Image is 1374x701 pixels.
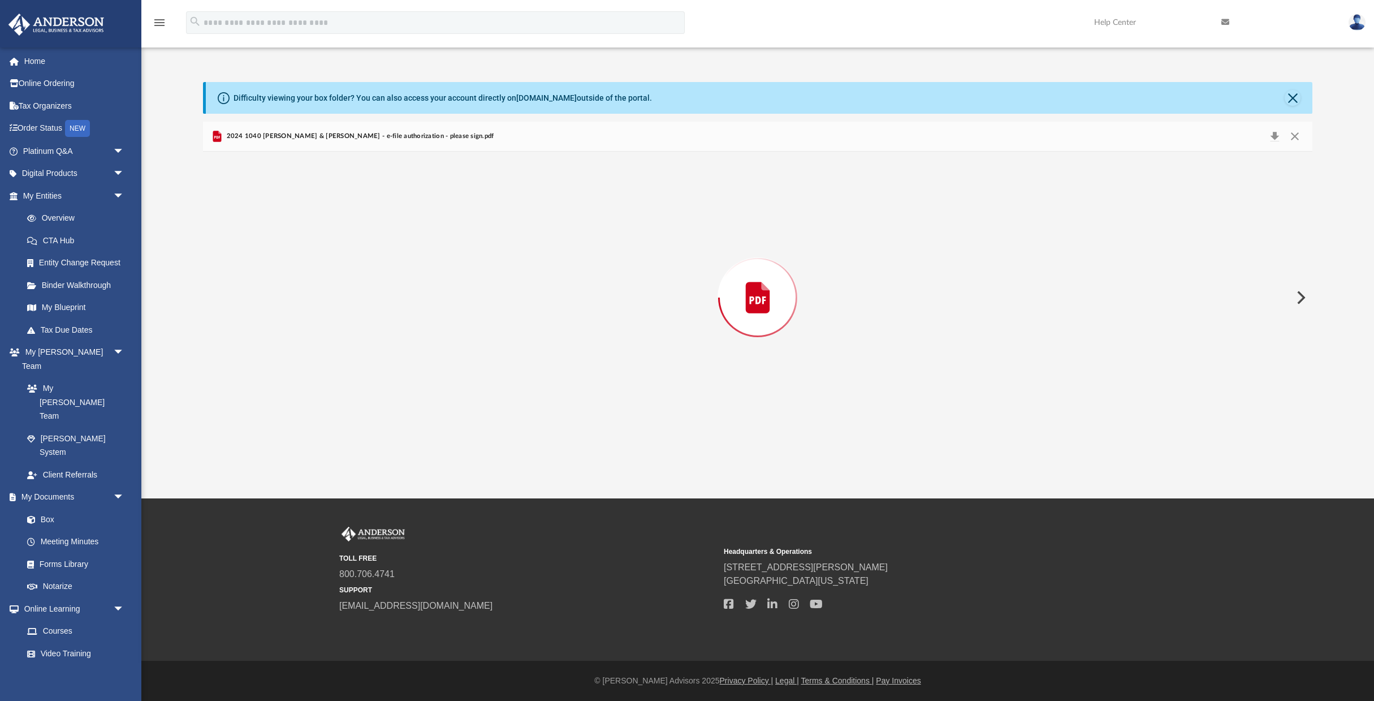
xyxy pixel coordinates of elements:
a: My Documentsarrow_drop_down [8,486,136,509]
span: arrow_drop_down [113,597,136,621]
a: Digital Productsarrow_drop_down [8,162,141,185]
i: search [189,15,201,28]
i: menu [153,16,166,29]
button: Close [1285,128,1305,144]
a: CTA Hub [16,229,141,252]
a: [GEOGRAPHIC_DATA][US_STATE] [724,576,869,586]
a: Box [16,508,130,531]
a: Courses [16,620,136,643]
button: Download [1264,128,1285,144]
div: Preview [203,122,1312,444]
img: Anderson Advisors Platinum Portal [5,14,107,36]
a: Tax Due Dates [16,319,141,341]
span: 2024 1040 [PERSON_NAME] & [PERSON_NAME] - e-file authorization - please sign.pdf [224,131,494,141]
span: arrow_drop_down [113,140,136,163]
a: My [PERSON_NAME] Team [16,377,130,428]
a: Pay Invoices [876,676,921,685]
img: Anderson Advisors Platinum Portal [339,527,407,541]
a: Legal | [775,676,799,685]
a: Entity Change Request [16,252,141,274]
a: [EMAIL_ADDRESS][DOMAIN_NAME] [339,601,492,610]
a: [PERSON_NAME] System [16,427,136,463]
a: Order StatusNEW [8,117,141,140]
a: Tax Organizers [8,94,141,117]
a: Binder Walkthrough [16,274,141,296]
a: Online Ordering [8,72,141,95]
div: NEW [65,120,90,137]
span: arrow_drop_down [113,162,136,186]
button: Close [1285,90,1300,106]
a: Overview [16,207,141,230]
span: arrow_drop_down [113,486,136,509]
a: Video Training [16,642,130,665]
a: Home [8,50,141,72]
a: Meeting Minutes [16,531,136,553]
a: menu [153,21,166,29]
a: 800.706.4741 [339,569,395,579]
a: My Entitiesarrow_drop_down [8,184,141,207]
a: Privacy Policy | [720,676,774,685]
a: [DOMAIN_NAME] [516,93,577,102]
div: © [PERSON_NAME] Advisors 2025 [141,675,1374,687]
a: Client Referrals [16,463,136,486]
a: My Blueprint [16,296,136,319]
small: SUPPORT [339,585,716,595]
a: [STREET_ADDRESS][PERSON_NAME] [724,562,888,572]
a: Forms Library [16,553,130,575]
span: arrow_drop_down [113,184,136,208]
div: Difficulty viewing your box folder? You can also access your account directly on outside of the p... [234,92,652,104]
a: My [PERSON_NAME] Teamarrow_drop_down [8,341,136,377]
a: Online Learningarrow_drop_down [8,597,136,620]
small: TOLL FREE [339,553,716,564]
button: Next File [1287,282,1312,313]
a: Notarize [16,575,136,598]
img: User Pic [1349,14,1366,31]
a: Terms & Conditions | [801,676,874,685]
span: arrow_drop_down [113,341,136,364]
small: Headquarters & Operations [724,547,1100,557]
a: Platinum Q&Aarrow_drop_down [8,140,141,162]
